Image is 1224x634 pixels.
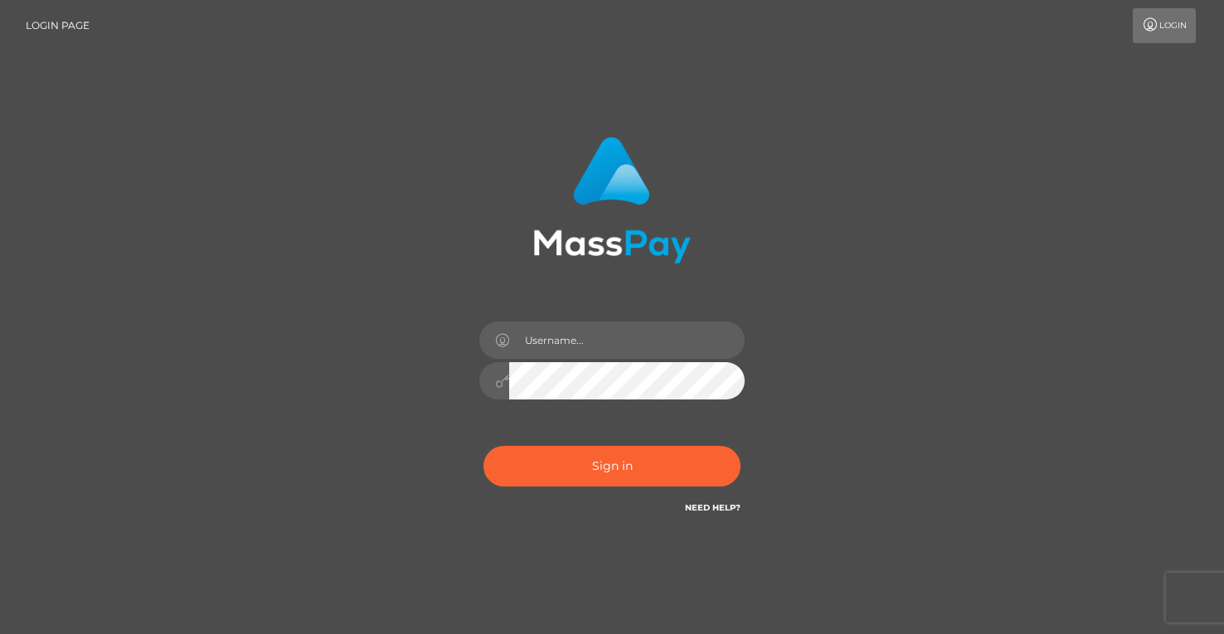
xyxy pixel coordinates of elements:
[533,137,691,264] img: MassPay Login
[509,322,745,359] input: Username...
[1133,8,1196,43] a: Login
[483,446,741,486] button: Sign in
[685,502,741,513] a: Need Help?
[26,8,90,43] a: Login Page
